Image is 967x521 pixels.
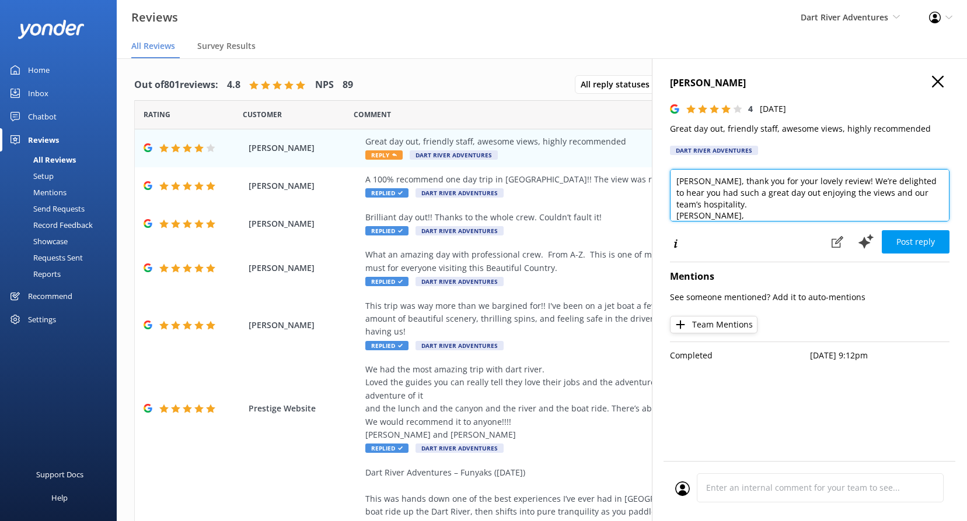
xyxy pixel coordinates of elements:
span: Reply [365,150,403,160]
button: Close [932,76,944,89]
div: Home [28,58,50,82]
div: Brilliant day out!! Thanks to the whole crew. Couldn’t fault it! [365,211,870,224]
img: user_profile.svg [675,481,690,496]
div: Reviews [28,128,59,152]
span: [PERSON_NAME] [249,179,359,192]
span: Date [144,109,170,120]
span: [PERSON_NAME] [249,262,359,274]
span: [PERSON_NAME] [249,217,359,230]
div: Settings [28,308,56,331]
span: Dart River Adventures [416,188,504,198]
a: Record Feedback [7,217,117,233]
div: We had the most amazing trip with dart river. Loved the guides you can really tell they love thei... [365,363,870,441]
span: Date [243,109,282,120]
div: Setup [7,168,54,184]
h4: 4.8 [227,78,240,93]
div: Mentions [7,184,67,200]
div: Support Docs [36,463,83,486]
span: Replied [365,341,409,350]
div: Help [51,486,68,509]
div: Showcase [7,233,68,249]
span: Dart River Adventures [801,12,888,23]
p: Great day out, friendly staff, awesome views, highly recommended [670,122,949,135]
span: All Reviews [131,40,175,52]
h4: [PERSON_NAME] [670,76,949,91]
div: Send Requests [7,200,85,217]
div: Chatbot [28,105,57,128]
textarea: [PERSON_NAME], thank you for your lovely review! We’re delighted to hear you had such a great day... [670,169,949,221]
p: See someone mentioned? Add it to auto-mentions [670,291,949,304]
h4: Mentions [670,269,949,284]
span: All reply statuses [581,78,657,91]
div: This trip was way more than we bargined for!! I've been on a jet boat a few times before but this... [365,300,870,339]
div: A 100% recommend one day trip in [GEOGRAPHIC_DATA]!! The view was really amazing! [365,173,870,186]
span: Dart River Adventures [410,150,498,160]
span: [PERSON_NAME] [249,142,359,154]
div: All Reviews [7,152,76,168]
span: Dart River Adventures [416,277,504,286]
a: All Reviews [7,152,117,168]
span: Prestige Website [249,402,359,415]
h3: Reviews [131,8,178,27]
button: Team Mentions [670,316,757,333]
h4: NPS [315,78,334,93]
span: Replied [365,443,409,453]
span: Dart River Adventures [416,341,504,350]
span: Dart River Adventures [416,443,504,453]
span: [PERSON_NAME] [249,319,359,332]
span: Survey Results [197,40,256,52]
a: Mentions [7,184,117,200]
div: Great day out, friendly staff, awesome views, highly recommended [365,135,870,148]
span: Question [354,109,391,120]
h4: 89 [343,78,353,93]
span: Replied [365,188,409,198]
div: What an amazing day with professional crew. From A-Z. This is one of my highlights in [GEOGRAPHIC... [365,248,870,274]
a: Requests Sent [7,249,117,266]
img: yonder-white-logo.png [18,20,85,39]
div: Dart River Adventures [670,146,758,155]
p: [DATE] [760,103,786,115]
div: Requests Sent [7,249,83,266]
div: Record Feedback [7,217,93,233]
span: Replied [365,226,409,235]
div: Reports [7,266,61,282]
p: Completed [670,349,810,362]
a: Showcase [7,233,117,249]
a: Send Requests [7,200,117,217]
div: Recommend [28,284,72,308]
a: Reports [7,266,117,282]
h4: Out of 801 reviews: [134,78,218,93]
div: Inbox [28,82,48,105]
span: Replied [365,277,409,286]
button: Post reply [882,230,949,254]
span: Dart River Adventures [416,226,504,235]
p: [DATE] 9:12pm [810,349,950,362]
a: Setup [7,168,117,184]
span: 4 [748,103,753,114]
